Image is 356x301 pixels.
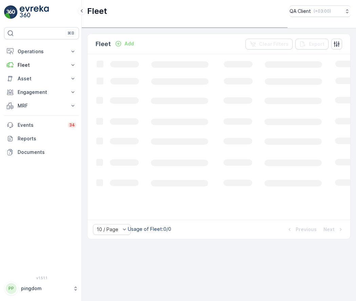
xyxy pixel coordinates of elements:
[21,285,70,292] p: pingdom
[285,225,317,234] button: Previous
[314,8,331,14] p: ( +03:00 )
[4,72,79,85] button: Asset
[4,281,79,296] button: PPpingdom
[18,122,64,128] p: Events
[4,99,79,113] button: MRF
[323,225,345,234] button: Next
[6,283,17,294] div: PP
[4,5,18,19] img: logo
[295,39,329,49] button: Export
[4,85,79,99] button: Engagement
[4,58,79,72] button: Fleet
[290,8,311,15] p: QA Client
[18,149,76,156] p: Documents
[4,145,79,159] a: Documents
[18,75,65,82] p: Asset
[112,40,137,48] button: Add
[4,45,79,58] button: Operations
[67,31,74,36] p: ⌘B
[87,6,107,17] p: Fleet
[18,48,65,55] p: Operations
[4,118,79,132] a: Events34
[69,122,75,128] p: 34
[18,62,65,68] p: Fleet
[309,41,324,47] p: Export
[18,102,65,109] p: MRF
[4,132,79,145] a: Reports
[18,135,76,142] p: Reports
[245,39,293,49] button: Clear Filters
[4,276,79,280] span: v 1.51.1
[124,40,134,47] p: Add
[296,226,317,233] p: Previous
[128,226,171,233] p: Usage of Fleet : 0/0
[290,5,351,17] button: QA Client(+03:00)
[259,41,289,47] p: Clear Filters
[20,5,49,19] img: logo_light-DOdMpM7g.png
[323,226,335,233] p: Next
[96,39,111,49] p: Fleet
[18,89,65,96] p: Engagement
